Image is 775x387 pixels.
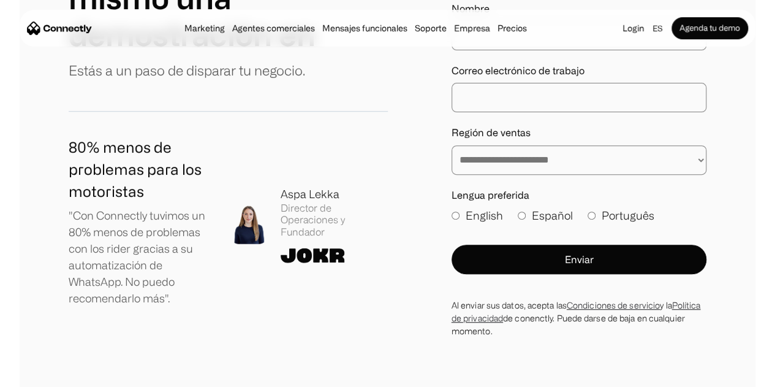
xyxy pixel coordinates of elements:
label: Correo electrónico de trabajo [452,65,706,77]
div: Director de Operaciones y Fundador [281,202,388,238]
ul: Language list [25,366,74,383]
div: Empresa [450,20,494,37]
a: Precios [494,23,531,33]
a: Soporte [411,23,450,33]
label: English [452,207,503,224]
p: Estás a un paso de disparar tu negocio. [69,60,305,80]
div: Empresa [454,20,490,37]
button: Enviar [452,245,706,274]
label: Lengua preferida [452,190,706,201]
a: Mensajes funcionales [319,23,411,33]
div: es [648,20,671,37]
div: Al enviar sus datos, acepta las y la de conenctly. Puede darse de baja en cualquier momento. [452,299,706,337]
a: Política de privacidad [452,301,701,323]
a: Marketing [181,23,229,33]
label: Región de ventas [452,127,706,139]
a: home [27,19,92,37]
aside: Language selected: Español [12,364,74,383]
label: Español [518,207,573,224]
input: Português [588,212,595,220]
p: "Con Connectly tuvimos un 80% menos de problemas con los rider gracias a su automatización de Wha... [69,207,210,307]
a: Agenda tu demo [671,17,748,39]
div: Aspa Lekka [281,186,388,202]
label: Português [588,207,654,224]
div: es [652,20,662,37]
a: Agentes comerciales [229,23,319,33]
h1: 80% menos de problemas para los motoristas [69,136,210,202]
input: Español [518,212,526,220]
a: Condiciones de servicio [567,301,660,310]
input: English [452,212,459,220]
a: Login [619,20,648,37]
